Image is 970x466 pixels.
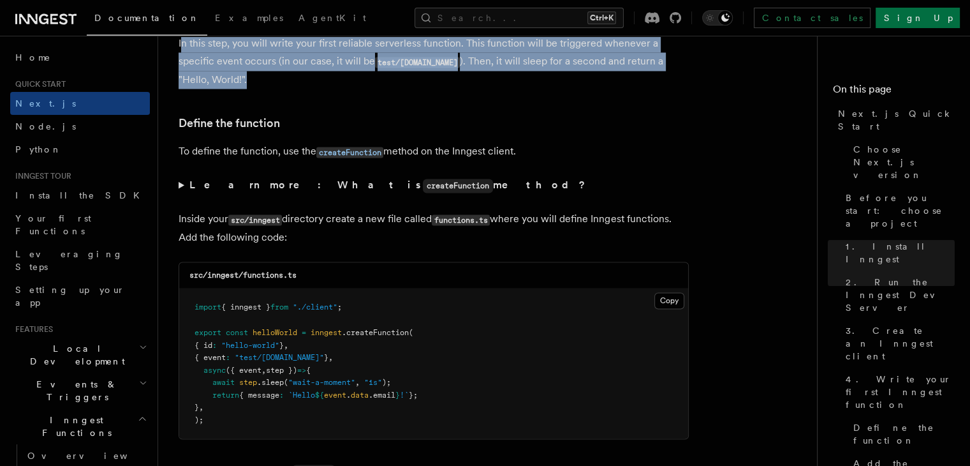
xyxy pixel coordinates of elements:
[212,377,235,386] span: await
[195,402,199,411] span: }
[15,190,147,200] span: Install the SDK
[291,4,374,34] a: AgentKit
[15,98,76,109] span: Next.js
[833,82,955,102] h4: On this page
[207,4,291,34] a: Examples
[270,303,288,312] span: from
[195,303,221,312] span: import
[226,365,261,374] span: ({ event
[432,214,490,225] code: functions.ts
[199,402,203,411] span: ,
[293,303,337,312] span: "./client"
[239,390,279,399] span: { message
[702,10,733,26] button: Toggle dark mode
[302,327,306,336] span: =
[351,390,369,399] span: data
[257,377,284,386] span: .sleep
[94,13,200,23] span: Documentation
[10,373,150,409] button: Events & Triggers
[355,377,360,386] span: ,
[10,243,150,278] a: Leveraging Steps
[10,337,150,373] button: Local Development
[841,186,955,235] a: Before you start: choose a project
[10,92,150,115] a: Next.js
[346,390,351,399] span: .
[841,319,955,368] a: 3. Create an Inngest client
[10,138,150,161] a: Python
[239,377,257,386] span: step
[853,143,955,181] span: Choose Next.js version
[375,57,460,68] code: test/[DOMAIN_NAME]
[369,390,395,399] span: .email
[311,327,342,336] span: inngest
[415,8,624,28] button: Search...Ctrl+K
[226,327,248,336] span: const
[15,249,123,272] span: Leveraging Steps
[195,415,203,424] span: );
[221,340,279,349] span: "hello-world"
[228,214,282,225] code: src/inngest
[298,13,366,23] span: AgentKit
[848,138,955,186] a: Choose Next.js version
[841,271,955,319] a: 2. Run the Inngest Dev Server
[654,292,684,309] button: Copy
[324,352,328,361] span: }
[409,327,413,336] span: (
[15,213,91,236] span: Your first Functions
[284,340,288,349] span: ,
[754,8,871,28] a: Contact sales
[841,235,955,271] a: 1. Install Inngest
[15,121,76,132] span: Node.js
[235,352,324,361] span: "test/[DOMAIN_NAME]"
[833,102,955,138] a: Next.js Quick Start
[10,184,150,207] a: Install the SDK
[279,390,284,399] span: :
[266,365,297,374] span: step })
[846,373,955,411] span: 4. Write your first Inngest function
[179,34,689,89] p: In this step, you will write your first reliable serverless function. This function will be trigg...
[316,147,383,158] code: createFunction
[215,13,283,23] span: Examples
[189,179,588,191] strong: Learn more: What is method?
[409,390,418,399] span: };
[212,390,239,399] span: return
[315,390,324,399] span: ${
[212,340,217,349] span: :
[288,377,355,386] span: "wait-a-moment"
[15,144,62,154] span: Python
[195,340,212,349] span: { id
[10,207,150,243] a: Your first Functions
[179,142,689,161] p: To define the function, use the method on the Inngest client.
[841,368,955,416] a: 4. Write your first Inngest function
[846,324,955,363] span: 3. Create an Inngest client
[221,303,270,312] span: { inngest }
[846,240,955,266] span: 1. Install Inngest
[838,107,955,133] span: Next.js Quick Start
[853,421,955,447] span: Define the function
[400,390,409,399] span: !`
[848,416,955,452] a: Define the function
[179,114,280,132] a: Define the function
[10,342,139,368] span: Local Development
[10,414,138,439] span: Inngest Functions
[15,51,51,64] span: Home
[395,390,400,399] span: }
[179,176,689,195] summary: Learn more: What iscreateFunctionmethod?
[261,365,266,374] span: ,
[423,179,493,193] code: createFunction
[846,192,955,230] span: Before you start: choose a project
[10,115,150,138] a: Node.js
[364,377,382,386] span: "1s"
[189,271,297,280] code: src/inngest/functions.ts
[846,276,955,314] span: 2. Run the Inngest Dev Server
[297,365,306,374] span: =>
[87,4,207,36] a: Documentation
[179,210,689,246] p: Inside your directory create a new file called where you will define Inngest functions. Add the f...
[226,352,230,361] span: :
[288,390,315,399] span: `Hello
[284,377,288,386] span: (
[10,409,150,444] button: Inngest Functions
[306,365,311,374] span: {
[10,278,150,314] a: Setting up your app
[253,327,297,336] span: helloWorld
